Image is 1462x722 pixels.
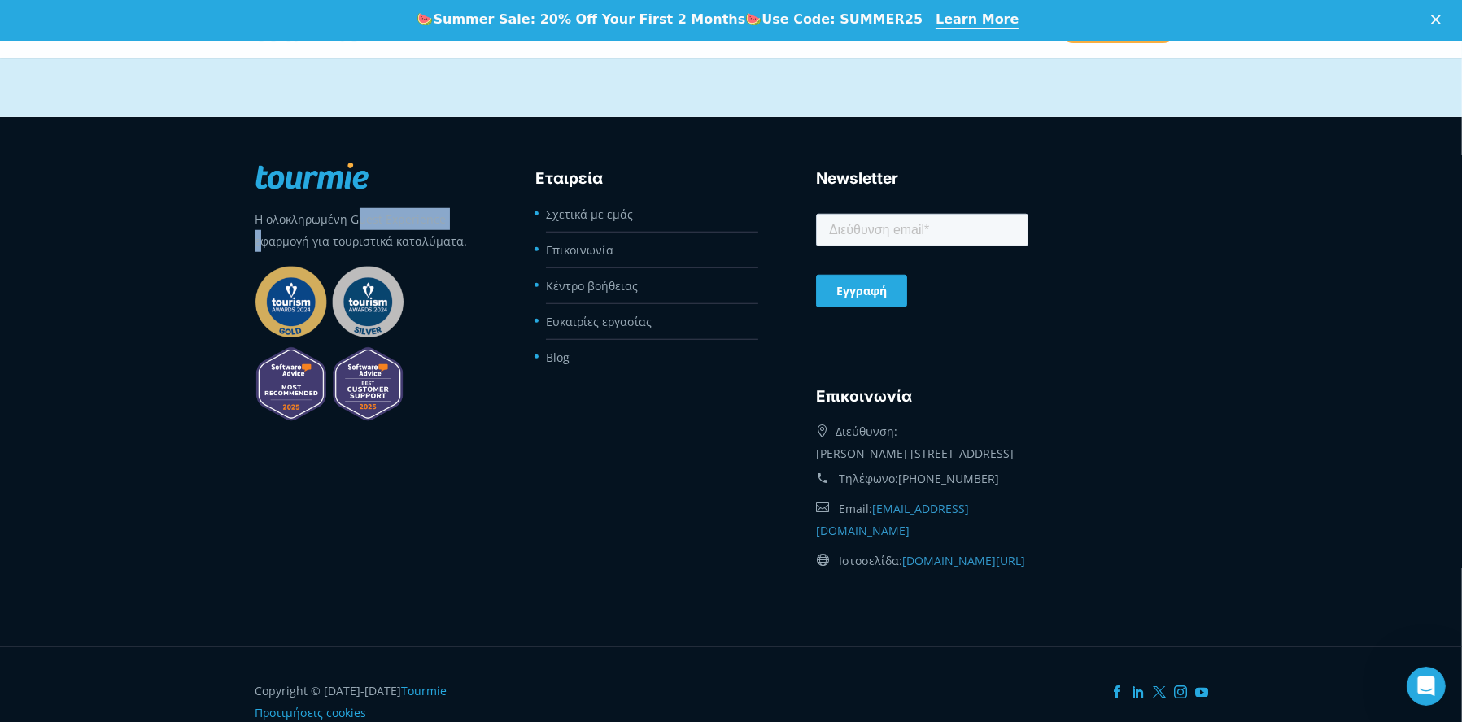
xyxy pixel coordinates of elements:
[762,11,923,27] b: Use Code: SUMMER25
[546,207,633,222] a: Σχετικά με εμάς
[816,501,969,538] a: [EMAIL_ADDRESS][DOMAIN_NAME]
[1133,685,1146,698] a: LinkedIn
[816,464,1028,494] div: Τηλέφωνο:
[902,553,1025,568] a: [DOMAIN_NAME][URL]
[434,11,746,27] b: Summer Sale: 20% Off Your First 2 Months
[1196,685,1209,698] a: YouTube
[402,683,447,698] a: Tourmie
[255,208,468,252] p: Η ολοκληρωμένη Guest Experience εφαρμογή για τουριστικά καταλύματα.
[546,242,613,258] a: Επικοινωνία
[1431,15,1447,24] div: Close
[1175,685,1188,698] a: Instagram
[1407,667,1446,706] iframe: Intercom live chat
[546,278,638,294] a: Κέντρο βοήθειας
[816,211,1028,336] iframe: Form 0
[816,167,1028,191] h3: Newsletter
[255,705,367,720] a: Προτιμήσεις cookies
[816,416,1028,464] div: Διεύθυνση: [PERSON_NAME] [STREET_ADDRESS]
[936,11,1019,29] a: Learn More
[1154,685,1167,698] a: Twitter
[417,11,923,28] div: 🍉 🍉
[1111,685,1124,698] a: Facebook
[898,471,999,486] a: [PHONE_NUMBER]
[816,546,1028,576] div: Ιστοσελίδα:
[546,314,652,329] a: Ευκαιρίες εργασίας
[816,494,1028,546] div: Email:
[535,167,748,191] h3: Εταιρεία
[816,385,1028,409] h3: Eπικοινωνία
[546,350,570,365] a: Blog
